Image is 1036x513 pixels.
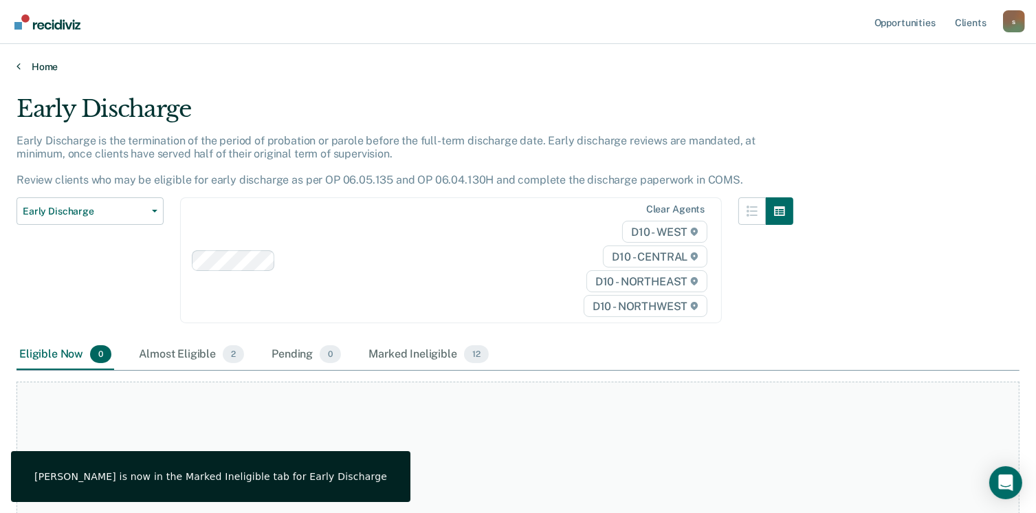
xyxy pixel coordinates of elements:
span: 0 [320,345,341,363]
div: Pending0 [269,340,344,370]
div: Marked Ineligible12 [366,340,491,370]
span: D10 - CENTRAL [603,245,707,268]
div: Almost Eligible2 [136,340,247,370]
div: Open Intercom Messenger [989,466,1022,499]
span: D10 - NORTHEAST [586,270,707,292]
span: 0 [90,345,111,363]
div: Early Discharge [16,95,793,134]
div: Eligible Now0 [16,340,114,370]
button: Early Discharge [16,197,164,225]
span: D10 - NORTHWEST [584,295,707,317]
div: [PERSON_NAME] is now in the Marked Ineligible tab for Early Discharge [34,470,387,483]
a: Home [16,61,1020,73]
div: s [1003,10,1025,32]
span: D10 - WEST [622,221,707,243]
img: Recidiviz [14,14,80,30]
span: 12 [464,345,489,363]
span: 2 [223,345,244,363]
button: Profile dropdown button [1003,10,1025,32]
div: Clear agents [646,204,705,215]
p: Early Discharge is the termination of the period of probation or parole before the full-term disc... [16,134,756,187]
span: Early Discharge [23,206,146,217]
